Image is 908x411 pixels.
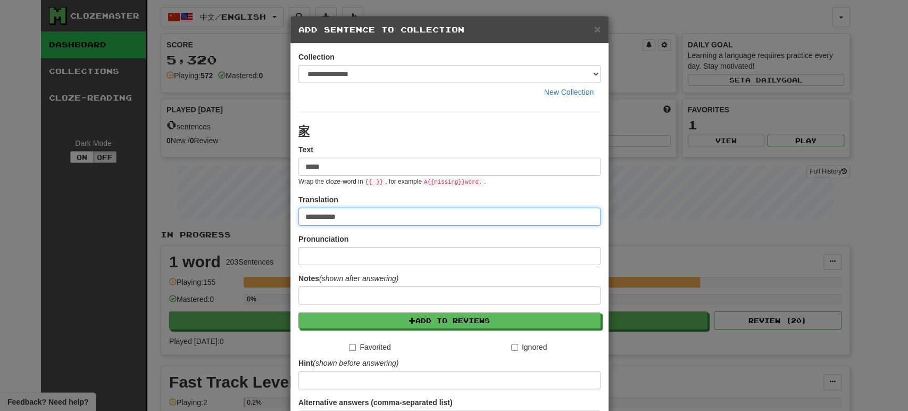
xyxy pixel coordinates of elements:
[298,234,348,244] label: Pronunciation
[298,313,601,328] button: Add to Reviews
[363,178,374,186] code: {{
[298,125,310,137] u: 家
[594,23,601,35] span: ×
[511,342,547,352] label: Ignored
[298,397,452,408] label: Alternative answers (comma-separated list)
[349,344,356,351] input: Favorited
[298,178,486,185] small: Wrap the cloze-word in , for example .
[319,274,398,283] em: (shown after answering)
[298,52,335,62] label: Collection
[511,344,518,351] input: Ignored
[422,178,484,186] code: A {{ missing }} word.
[298,144,313,155] label: Text
[298,273,398,284] label: Notes
[298,358,398,368] label: Hint
[374,178,385,186] code: }}
[594,23,601,35] button: Close
[537,83,601,101] button: New Collection
[298,24,601,35] h5: Add Sentence to Collection
[298,194,338,205] label: Translation
[349,342,390,352] label: Favorited
[313,359,398,367] em: (shown before answering)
